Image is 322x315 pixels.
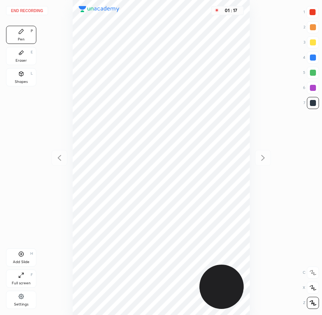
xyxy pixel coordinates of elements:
div: Full screen [12,281,31,285]
div: F [31,273,33,277]
img: logo.38c385cc.svg [79,6,120,12]
div: 7 [303,97,319,109]
div: Settings [14,303,28,306]
div: Pen [18,37,25,41]
button: End recording [6,6,48,15]
div: Shapes [15,80,28,84]
div: 1 [303,6,319,18]
div: 4 [303,51,319,64]
div: E [31,50,33,54]
div: H [30,252,33,256]
div: X [303,282,319,294]
div: Eraser [16,59,27,62]
div: 01 : 17 [222,8,240,13]
div: 5 [303,67,319,79]
div: L [31,72,33,75]
div: 6 [303,82,319,94]
div: P [31,29,33,33]
div: Z [303,297,319,309]
div: 2 [303,21,319,33]
div: Add Slide [13,260,30,264]
div: C [303,267,319,279]
div: 3 [303,36,319,48]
